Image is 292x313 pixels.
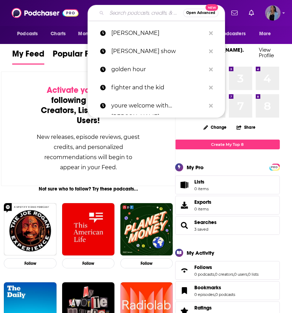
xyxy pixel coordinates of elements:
span: Bookmarks [194,284,221,291]
a: 0 podcasts [194,272,214,277]
img: Podchaser - Follow, Share and Rate Podcasts [12,6,78,20]
span: Charts [51,29,66,39]
a: View Profile [259,46,274,59]
a: Charts [46,27,70,40]
span: Open Advanced [186,11,215,15]
span: Bookmarks [175,281,280,300]
span: Activate your Feed [47,85,118,95]
a: Searches [178,221,192,230]
span: 0 items [194,186,209,191]
span: For Podcasters [212,29,246,39]
span: Lists [194,179,209,185]
a: 0 lists [248,272,259,277]
span: , [215,292,215,297]
img: Planet Money [120,203,173,256]
a: 0 podcasts [215,292,235,297]
span: Follows [175,261,280,280]
a: 3 saved [194,227,208,232]
a: Exports [175,196,280,215]
p: fighter and the kid [111,79,205,97]
a: 0 creators [215,272,233,277]
span: Ratings [194,305,212,311]
span: Searches [175,216,280,235]
span: Exports [194,199,211,205]
div: New releases, episode reviews, guest credits, and personalized recommendations will begin to appe... [36,132,140,172]
a: My Feed [12,49,44,65]
span: My Feed [12,49,44,63]
span: Exports [178,200,192,210]
button: Follow [120,258,173,268]
span: 0 items [194,207,211,211]
span: Lists [178,180,192,190]
a: fighter and the kid [88,79,225,97]
input: Search podcasts, credits, & more... [107,7,183,18]
button: open menu [208,27,256,40]
img: The Joe Rogan Experience [4,203,57,256]
button: Show profile menu [265,5,280,21]
span: Monitoring [78,29,103,39]
div: Not sure who to follow? Try these podcasts... [1,186,175,192]
button: Follow [62,258,115,268]
a: 0 users [234,272,247,277]
a: Follows [178,266,192,275]
a: Follows [194,264,259,270]
p: james altucher [111,24,205,42]
span: New [205,4,218,11]
div: Search podcasts, credits, & more... [88,5,225,21]
p: golden hour [111,60,205,79]
p: youre welcome with michale [111,97,205,115]
div: My Pro [187,164,204,171]
button: Change [199,123,231,132]
a: Show notifications dropdown [246,7,257,19]
button: Share [236,120,256,134]
span: Logged in as maria.pina [265,5,280,21]
div: My Activity [187,249,214,256]
span: Podcasts [17,29,38,39]
span: Follows [194,264,212,270]
span: Popular Feed [53,49,104,63]
button: open menu [73,27,112,40]
a: Popular Feed [53,49,104,65]
a: Show notifications dropdown [229,7,240,19]
a: [PERSON_NAME] [88,24,225,42]
a: 0 episodes [194,292,215,297]
button: open menu [12,27,47,40]
div: by following Podcasts, Creators, Lists, and other Users! [36,85,140,126]
img: This American Life [62,203,115,256]
a: [PERSON_NAME] show [88,42,225,60]
button: Follow [4,258,57,268]
span: Lists [194,179,204,185]
a: Searches [194,219,217,225]
button: Open AdvancedNew [183,9,218,17]
a: youre welcome with [PERSON_NAME] [88,97,225,115]
a: Create My Top 8 [175,140,280,149]
a: Bookmarks [178,286,192,296]
a: Ratings [194,305,235,311]
button: open menu [254,27,280,40]
p: schaub show [111,42,205,60]
a: PRO [270,164,279,169]
img: User Profile [265,5,280,21]
span: More [259,29,271,39]
a: golden hour [88,60,225,79]
a: Bookmarks [194,284,235,291]
a: Lists [175,176,280,194]
span: PRO [270,165,279,170]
